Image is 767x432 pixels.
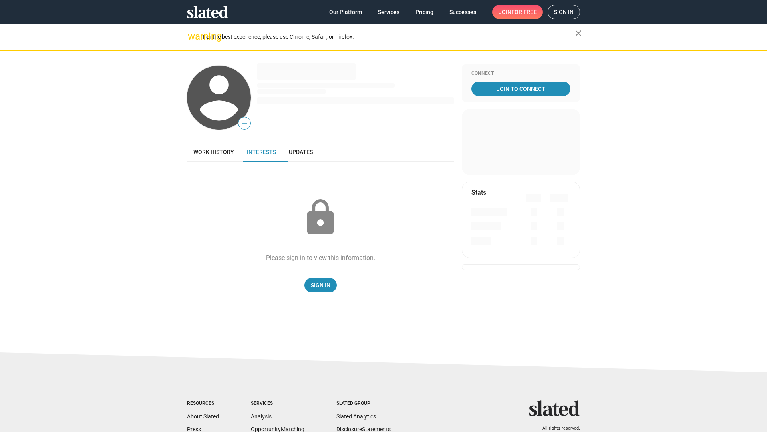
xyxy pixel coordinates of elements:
[492,5,543,19] a: Joinfor free
[415,5,433,19] span: Pricing
[548,5,580,19] a: Sign in
[499,5,537,19] span: Join
[471,70,570,77] div: Connect
[471,188,486,197] mat-card-title: Stats
[187,142,240,162] a: Work history
[372,5,406,19] a: Services
[336,400,391,407] div: Slated Group
[187,400,219,407] div: Resources
[289,149,313,155] span: Updates
[329,5,362,19] span: Our Platform
[188,32,197,41] mat-icon: warning
[203,32,575,42] div: For the best experience, please use Chrome, Safari, or Firefox.
[443,5,483,19] a: Successes
[473,82,569,96] span: Join To Connect
[251,413,272,420] a: Analysis
[187,413,219,420] a: About Slated
[336,413,376,420] a: Slated Analytics
[282,142,319,162] a: Updates
[304,278,337,292] a: Sign In
[251,400,304,407] div: Services
[300,198,340,238] mat-icon: lock
[238,118,250,129] span: —
[449,5,476,19] span: Successes
[240,142,282,162] a: Interests
[574,28,583,38] mat-icon: close
[554,5,574,19] span: Sign in
[266,254,375,262] div: Please sign in to view this information.
[409,5,440,19] a: Pricing
[311,278,330,292] span: Sign In
[323,5,368,19] a: Our Platform
[247,149,276,155] span: Interests
[193,149,234,155] span: Work history
[378,5,399,19] span: Services
[511,5,537,19] span: for free
[471,82,570,96] a: Join To Connect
